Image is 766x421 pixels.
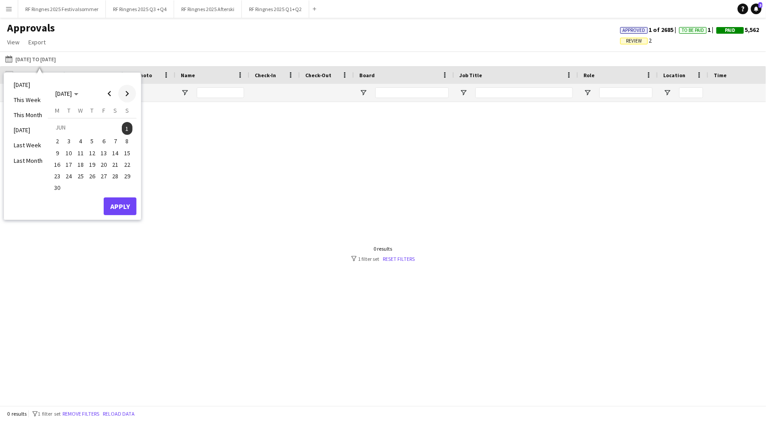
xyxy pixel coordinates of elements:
span: To Be Paid [682,28,704,33]
button: Previous month [101,85,118,102]
span: 8 [122,136,132,147]
button: Choose month and year [52,86,82,102]
span: 20 [98,159,109,170]
span: 23 [52,171,62,181]
span: S [114,106,117,114]
input: Board Filter Input [375,87,449,98]
button: 10-06-2025 [63,147,74,158]
span: Review [626,38,642,44]
span: 24 [64,171,74,181]
span: Time [714,72,727,79]
button: 17-06-2025 [63,159,74,170]
span: 28 [110,171,121,181]
span: 7 [110,136,121,147]
button: RF Ringnes 2025 Q1+Q2 [242,0,309,18]
li: Last Week [8,138,48,153]
span: S [125,106,129,114]
span: Photo [137,72,152,79]
button: RF Ringnes 2025 Q3 +Q4 [106,0,174,18]
span: 25 [75,171,86,181]
button: 11-06-2025 [75,147,86,158]
span: 26 [87,171,97,181]
span: 19 [87,159,97,170]
span: 16 [52,159,62,170]
span: Job Title [459,72,482,79]
button: 20-06-2025 [98,159,109,170]
span: Location [663,72,685,79]
span: Workforce ID [19,72,51,79]
button: RF Ringnes 2025 Festivalsommer [18,0,106,18]
span: 29 [122,171,132,181]
button: Open Filter Menu [459,89,467,97]
span: W [78,106,83,114]
span: 15 [122,148,132,158]
span: 17 [64,159,74,170]
span: Name [181,72,195,79]
li: This Week [8,92,48,107]
span: T [90,106,93,114]
span: 2 [52,136,62,147]
span: 1 [122,122,132,134]
button: 14-06-2025 [109,147,121,158]
button: 12-06-2025 [86,147,98,158]
a: View [4,36,23,48]
span: 1 of 2685 [620,26,679,34]
button: 25-06-2025 [75,170,86,182]
button: 30-06-2025 [51,182,63,193]
span: 30 [52,183,62,193]
button: Next month [118,85,136,102]
button: 22-06-2025 [121,159,133,170]
button: Open Filter Menu [663,89,671,97]
a: Export [25,36,49,48]
span: 5 [87,136,97,147]
span: 1 filter set [38,410,61,417]
input: Column with Header Selection [5,71,13,79]
button: 05-06-2025 [86,135,98,147]
span: Role [583,72,595,79]
span: Export [28,38,46,46]
span: 22 [122,159,132,170]
button: Open Filter Menu [181,89,189,97]
button: Open Filter Menu [583,89,591,97]
span: 3 [758,2,762,8]
button: 26-06-2025 [86,170,98,182]
button: 23-06-2025 [51,170,63,182]
span: 18 [75,159,86,170]
span: 1 [679,26,716,34]
input: Role Filter Input [599,87,653,98]
span: View [7,38,19,46]
input: Location Filter Input [679,87,703,98]
button: 06-06-2025 [98,135,109,147]
a: 3 [751,4,762,14]
button: Apply [104,197,136,215]
span: 4 [75,136,86,147]
span: 27 [98,171,109,181]
span: 11 [75,148,86,158]
button: 09-06-2025 [51,147,63,158]
button: 13-06-2025 [98,147,109,158]
li: [DATE] [8,122,48,138]
span: Board [359,72,375,79]
div: 1 filter set [351,256,415,262]
button: 29-06-2025 [121,170,133,182]
button: 08-06-2025 [121,135,133,147]
button: [DATE] to [DATE] [4,54,58,64]
li: This Month [8,107,48,122]
span: 6 [98,136,109,147]
button: Open Filter Menu [359,89,367,97]
button: 02-06-2025 [51,135,63,147]
span: 21 [110,159,121,170]
div: 0 results [351,245,415,252]
span: 5,562 [716,26,759,34]
span: Approved [623,28,645,33]
span: 13 [98,148,109,158]
button: 18-06-2025 [75,159,86,170]
span: Date [79,72,91,79]
button: 16-06-2025 [51,159,63,170]
button: 04-06-2025 [75,135,86,147]
a: Reset filters [383,256,415,262]
span: Check-Out [305,72,331,79]
span: M [55,106,59,114]
button: RF Ringnes 2025 Afterski [174,0,242,18]
button: 01-06-2025 [121,122,133,135]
